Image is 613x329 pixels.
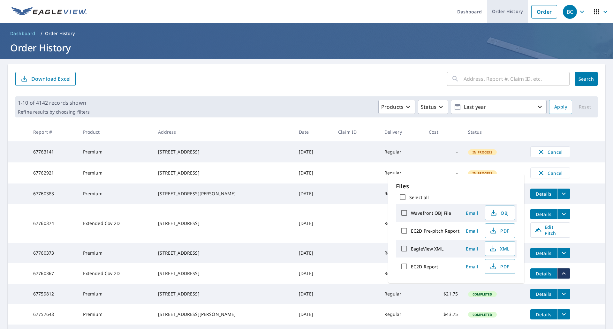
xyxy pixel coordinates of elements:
[530,146,570,157] button: Cancel
[28,263,78,284] td: 67760367
[489,209,510,217] span: OBJ
[28,162,78,183] td: 67762921
[28,123,78,141] th: Report #
[534,271,553,277] span: Details
[294,183,333,204] td: [DATE]
[411,264,438,270] label: EC2D Report
[534,291,553,297] span: Details
[575,72,598,86] button: Search
[379,284,424,304] td: Regular
[411,210,451,216] label: Wavefront OBJ File
[530,222,570,238] a: Edit Pitch
[557,309,570,319] button: filesDropdownBtn-67757648
[18,99,90,107] p: 1-10 of 4142 records shown
[45,30,75,37] p: Order History
[421,103,436,111] p: Status
[158,250,289,256] div: [STREET_ADDRESS]
[554,103,567,111] span: Apply
[424,162,463,183] td: -
[557,209,570,219] button: filesDropdownBtn-67760374
[424,141,463,162] td: -
[294,204,333,243] td: [DATE]
[379,204,424,243] td: Regular
[158,220,289,227] div: [STREET_ADDRESS]
[294,243,333,263] td: [DATE]
[78,284,153,304] td: Premium
[534,250,553,256] span: Details
[451,100,547,114] button: Last year
[563,5,577,19] div: BC
[530,209,557,219] button: detailsBtn-67760374
[469,312,496,317] span: Completed
[158,191,289,197] div: [STREET_ADDRESS][PERSON_NAME]
[28,284,78,304] td: 67759812
[379,123,424,141] th: Delivery
[11,7,87,17] img: EV Logo
[333,123,379,141] th: Claim ID
[424,284,463,304] td: $21.75
[78,141,153,162] td: Premium
[28,141,78,162] td: 67763141
[462,208,482,218] button: Email
[28,183,78,204] td: 67760383
[489,245,510,252] span: XML
[294,263,333,284] td: [DATE]
[18,109,90,115] p: Refine results by choosing filters
[78,263,153,284] td: Extended Cov 2D
[379,243,424,263] td: Regular
[379,141,424,162] td: Regular
[78,243,153,263] td: Premium
[469,150,496,154] span: In Process
[464,70,570,88] input: Address, Report #, Claim ID, etc.
[411,246,443,252] label: EagleView XML
[530,168,570,178] button: Cancel
[424,123,463,141] th: Cost
[462,262,482,272] button: Email
[28,243,78,263] td: 67760373
[557,248,570,258] button: filesDropdownBtn-67760373
[158,291,289,297] div: [STREET_ADDRESS]
[465,210,480,216] span: Email
[537,169,564,177] span: Cancel
[28,304,78,325] td: 67757648
[378,100,415,114] button: Products
[8,28,605,39] nav: breadcrumb
[557,289,570,299] button: filesDropdownBtn-67759812
[530,248,557,258] button: detailsBtn-67760373
[485,259,515,274] button: PDF
[489,227,510,235] span: PDF
[530,268,557,279] button: detailsBtn-67760367
[530,289,557,299] button: detailsBtn-67759812
[294,304,333,325] td: [DATE]
[8,41,605,54] h1: Order History
[461,101,536,113] p: Last year
[411,228,459,234] label: EC2D Pre-pitch Report
[534,224,566,236] span: Edit Pitch
[379,304,424,325] td: Regular
[379,263,424,284] td: Regular
[557,268,570,279] button: filesDropdownBtn-67760367
[396,182,517,191] p: Files
[294,162,333,183] td: [DATE]
[485,223,515,238] button: PDF
[465,264,480,270] span: Email
[469,292,496,296] span: Completed
[294,284,333,304] td: [DATE]
[379,183,424,204] td: Regular
[294,123,333,141] th: Date
[557,189,570,199] button: filesDropdownBtn-67760383
[294,141,333,162] td: [DATE]
[158,170,289,176] div: [STREET_ADDRESS]
[531,5,557,19] a: Order
[489,263,510,270] span: PDF
[409,194,429,200] label: Select all
[8,28,38,39] a: Dashboard
[381,103,404,111] p: Products
[424,304,463,325] td: $43.75
[463,123,525,141] th: Status
[534,211,553,217] span: Details
[78,123,153,141] th: Product
[465,246,480,252] span: Email
[465,228,480,234] span: Email
[534,191,553,197] span: Details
